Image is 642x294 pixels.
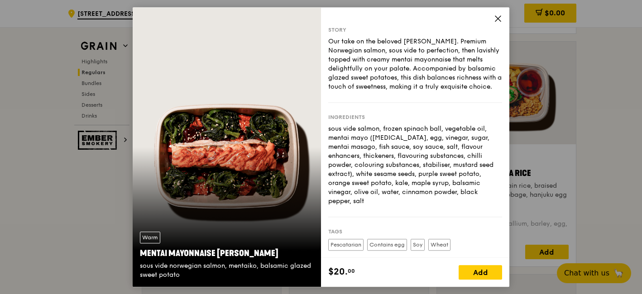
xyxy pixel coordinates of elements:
[140,232,160,243] div: Warm
[328,124,502,206] div: sous vide salmon, frozen spinach ball, vegetable oil, mentai mayo ([MEDICAL_DATA], egg, vinegar, ...
[428,239,450,251] label: Wheat
[328,37,502,91] div: Our take on the beloved [PERSON_NAME]. Premium Norwegian salmon, sous vide to perfection, then la...
[140,247,314,260] div: Mentai Mayonnaise [PERSON_NAME]
[328,228,502,235] div: Tags
[328,26,502,33] div: Story
[411,239,425,251] label: Soy
[328,239,364,251] label: Pescatarian
[367,239,407,251] label: Contains egg
[328,265,348,279] span: $20.
[140,261,314,280] div: sous vide norwegian salmon, mentaiko, balsamic glazed sweet potato
[459,265,502,280] div: Add
[348,267,355,275] span: 00
[328,114,502,121] div: Ingredients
